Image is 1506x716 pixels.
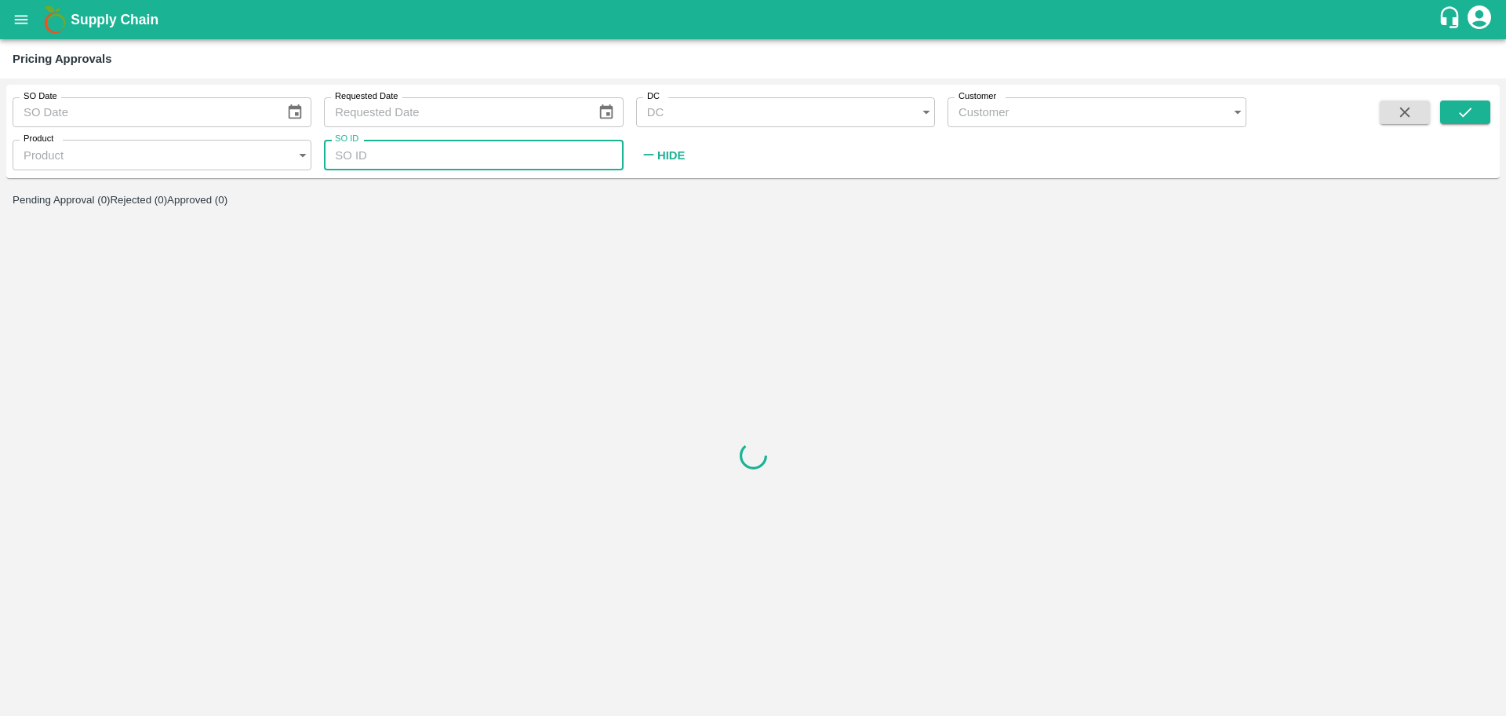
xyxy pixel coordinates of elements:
[3,2,39,38] button: open drawer
[13,194,110,206] button: Pending Approval (0)
[948,97,1216,127] input: Customer
[71,12,158,27] b: Supply Chain
[110,194,167,206] button: Rejected (0)
[24,90,57,103] label: SO Date
[636,97,904,127] input: DC
[13,49,111,69] div: Pricing Approvals
[13,97,274,127] input: SO Date
[324,140,623,170] input: SO ID
[324,97,585,127] input: Requested Date
[636,142,689,169] button: Hide
[71,9,1438,31] a: Supply Chain
[959,90,996,103] label: Customer
[1228,102,1248,122] button: Open
[657,149,685,162] strong: Hide
[24,133,53,145] label: Product
[39,4,71,35] img: logo
[335,133,358,145] label: SO ID
[591,97,621,127] button: Choose date
[293,144,313,165] button: Open
[1438,5,1465,34] div: customer-support
[13,140,281,170] input: Product
[916,102,937,122] button: Open
[280,97,310,127] button: Choose date
[1465,3,1493,36] div: account of current user
[647,90,660,103] label: DC
[335,90,398,103] label: Requested Date
[167,194,227,206] button: Approved (0)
